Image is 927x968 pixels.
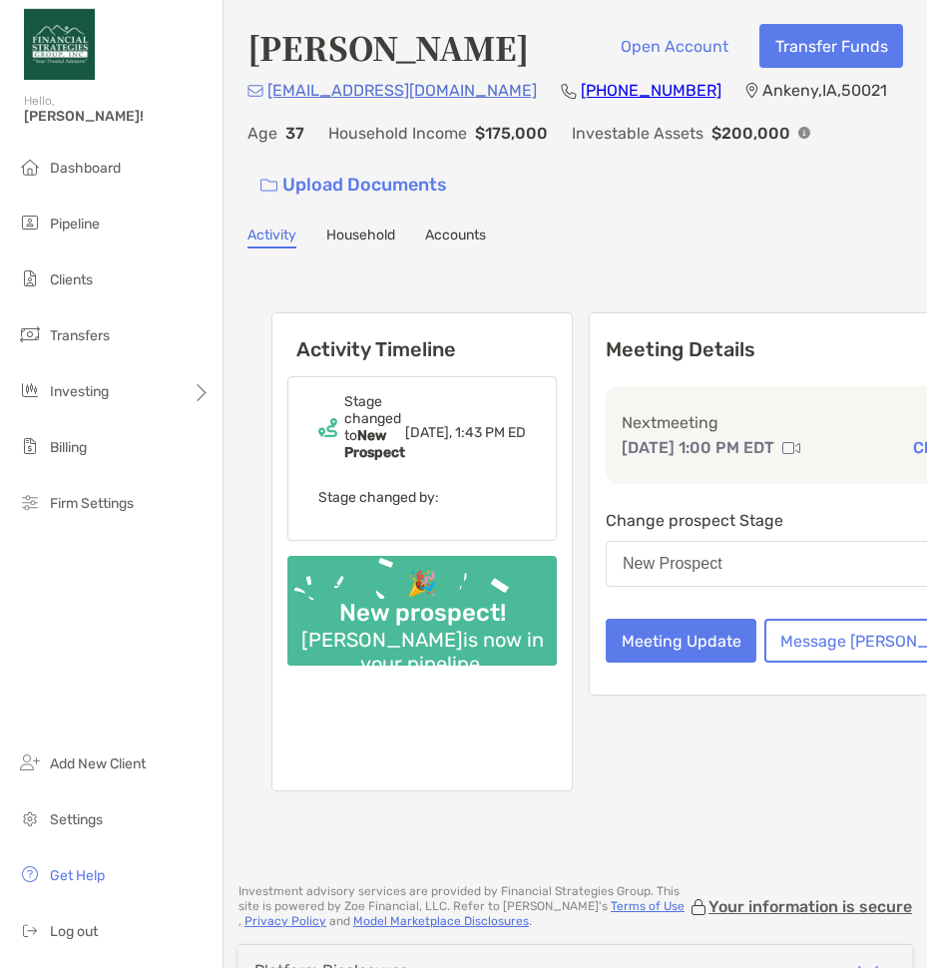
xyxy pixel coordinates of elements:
a: Upload Documents [247,164,460,207]
p: [DATE] 1:00 PM EDT [622,435,774,460]
p: Age [247,121,277,146]
div: Stage changed to [344,393,405,461]
img: get-help icon [18,862,42,886]
a: Privacy Policy [244,914,326,928]
img: Location Icon [745,83,758,99]
a: [PHONE_NUMBER] [581,81,721,100]
p: Your information is secure [708,897,912,916]
div: 🎉 [399,570,445,599]
img: transfers icon [18,322,42,346]
span: Get Help [50,867,105,884]
span: [PERSON_NAME]! [24,108,211,125]
img: Zoe Logo [24,8,95,80]
img: firm-settings icon [18,490,42,514]
p: $200,000 [711,121,790,146]
p: $175,000 [475,121,548,146]
p: Stage changed by: [318,485,526,510]
div: [PERSON_NAME] is now in your pipeline. [287,628,557,676]
span: Billing [50,439,87,456]
span: Settings [50,811,103,828]
span: Pipeline [50,216,100,233]
p: 37 [285,121,304,146]
img: Event icon [318,418,337,437]
span: Log out [50,923,98,940]
div: New Prospect [623,555,722,573]
p: [EMAIL_ADDRESS][DOMAIN_NAME] [267,78,537,103]
img: investing icon [18,378,42,402]
img: clients icon [18,266,42,290]
p: Ankeny , IA , 50021 [762,78,887,103]
a: Activity [247,227,296,248]
span: Dashboard [50,160,121,177]
img: billing icon [18,434,42,458]
span: Add New Client [50,755,146,772]
a: Terms of Use [611,899,685,913]
h4: [PERSON_NAME] [247,24,529,70]
a: Accounts [425,227,486,248]
div: New prospect! [331,599,514,628]
span: [DATE], [405,424,452,441]
button: Open Account [605,24,743,68]
img: Info Icon [798,127,810,139]
span: Firm Settings [50,495,134,512]
a: Household [326,227,395,248]
p: Household Income [328,121,467,146]
p: Investable Assets [572,121,703,146]
span: 1:43 PM ED [455,424,526,441]
span: Transfers [50,327,110,344]
p: Investment advisory services are provided by Financial Strategies Group . This site is powered by... [238,884,689,929]
b: New Prospect [344,427,405,461]
img: Phone Icon [561,83,577,99]
img: pipeline icon [18,211,42,235]
h6: Activity Timeline [272,313,572,361]
img: logout icon [18,918,42,942]
a: Model Marketplace Disclosures [353,914,529,928]
span: Clients [50,271,93,288]
button: Transfer Funds [759,24,903,68]
img: communication type [782,440,800,456]
img: add_new_client icon [18,750,42,774]
img: button icon [260,179,277,193]
img: settings icon [18,806,42,830]
img: dashboard icon [18,155,42,179]
button: Meeting Update [606,619,756,663]
span: Investing [50,383,109,400]
img: Email Icon [247,85,263,97]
